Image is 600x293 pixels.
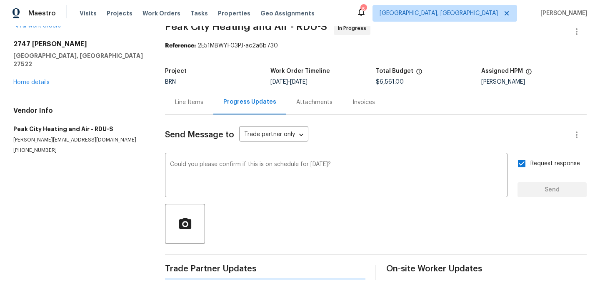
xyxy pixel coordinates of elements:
[13,40,145,48] h2: 2747 [PERSON_NAME]
[165,131,234,139] span: Send Message to
[165,42,587,50] div: 2E51MBWYF03PJ-ac2a6b730
[13,125,145,133] h5: Peak City Heating and Air - RDU-S
[175,98,203,107] div: Line Items
[223,98,276,106] div: Progress Updates
[360,5,366,13] div: 6
[376,68,413,74] h5: Total Budget
[380,9,498,17] span: [GEOGRAPHIC_DATA], [GEOGRAPHIC_DATA]
[13,52,145,68] h5: [GEOGRAPHIC_DATA], [GEOGRAPHIC_DATA] 27522
[13,79,50,85] a: Home details
[165,43,196,49] b: Reference:
[537,9,587,17] span: [PERSON_NAME]
[481,68,523,74] h5: Assigned HPM
[190,10,208,16] span: Tasks
[107,9,132,17] span: Projects
[13,137,145,144] p: [PERSON_NAME][EMAIL_ADDRESS][DOMAIN_NAME]
[525,68,532,79] span: The hpm assigned to this work order.
[270,79,288,85] span: [DATE]
[165,79,176,85] span: BRN
[376,79,404,85] span: $6,561.00
[290,79,307,85] span: [DATE]
[80,9,97,17] span: Visits
[142,9,180,17] span: Work Orders
[270,79,307,85] span: -
[338,24,370,32] span: In Progress
[352,98,375,107] div: Invoices
[13,147,145,154] p: [PHONE_NUMBER]
[530,159,580,168] span: Request response
[270,68,330,74] h5: Work Order Timeline
[218,9,250,17] span: Properties
[170,161,502,191] textarea: Could you please confirm if this is on schedule for [DATE]?
[165,265,365,273] span: Trade Partner Updates
[28,9,56,17] span: Maestro
[165,22,327,32] span: Peak City Heating and Air - RDU-S
[296,98,332,107] div: Attachments
[239,128,308,142] div: Trade partner only
[13,107,145,115] h4: Vendor Info
[165,68,187,74] h5: Project
[260,9,315,17] span: Geo Assignments
[386,265,587,273] span: On-site Worker Updates
[481,79,587,85] div: [PERSON_NAME]
[416,68,422,79] span: The total cost of line items that have been proposed by Opendoor. This sum includes line items th...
